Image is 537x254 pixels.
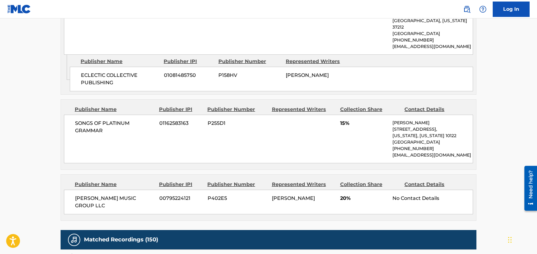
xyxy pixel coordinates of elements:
[461,3,473,15] a: Public Search
[392,30,473,37] p: [GEOGRAPHIC_DATA]
[207,181,267,188] div: Publisher Number
[392,37,473,43] p: [PHONE_NUMBER]
[479,6,487,13] img: help
[392,152,473,158] p: [EMAIL_ADDRESS][DOMAIN_NAME]
[340,106,400,113] div: Collection Share
[159,195,203,202] span: 00795224121
[392,139,473,145] p: [GEOGRAPHIC_DATA]
[208,195,267,202] span: P402E5
[81,72,159,86] span: ECLECTIC COLLECTIVE PUBLISHING
[207,106,267,113] div: Publisher Number
[75,106,154,113] div: Publisher Name
[272,181,336,188] div: Represented Writers
[392,126,473,133] p: [STREET_ADDRESS],
[340,195,388,202] span: 20%
[392,195,473,202] div: No Contact Details
[84,236,158,243] h5: Matched Recordings (150)
[477,3,489,15] div: Help
[392,145,473,152] p: [PHONE_NUMBER]
[75,195,155,209] span: [PERSON_NAME] MUSIC GROUP LLC
[208,120,267,127] span: P255D1
[520,163,537,213] iframe: Resource Center
[75,181,154,188] div: Publisher Name
[218,72,281,79] span: P158HV
[272,195,315,201] span: [PERSON_NAME]
[404,181,464,188] div: Contact Details
[164,72,214,79] span: 01081485750
[404,106,464,113] div: Contact Details
[159,181,203,188] div: Publisher IPI
[159,106,203,113] div: Publisher IPI
[286,58,348,65] div: Represented Writers
[508,231,512,249] div: Drag
[340,120,388,127] span: 15%
[75,120,155,134] span: SONGS OF PLATINUM GRAMMAR
[392,18,473,30] p: [GEOGRAPHIC_DATA], [US_STATE] 37212
[506,224,537,254] iframe: Chat Widget
[493,2,530,17] a: Log In
[392,133,473,139] p: [US_STATE], [US_STATE] 10122
[286,72,329,78] span: [PERSON_NAME]
[7,5,31,14] img: MLC Logo
[463,6,471,13] img: search
[70,236,78,244] img: Matched Recordings
[159,120,203,127] span: 01162583163
[392,120,473,126] p: [PERSON_NAME]
[164,58,214,65] div: Publisher IPI
[218,58,281,65] div: Publisher Number
[81,58,159,65] div: Publisher Name
[392,43,473,50] p: [EMAIL_ADDRESS][DOMAIN_NAME]
[340,181,400,188] div: Collection Share
[272,106,336,113] div: Represented Writers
